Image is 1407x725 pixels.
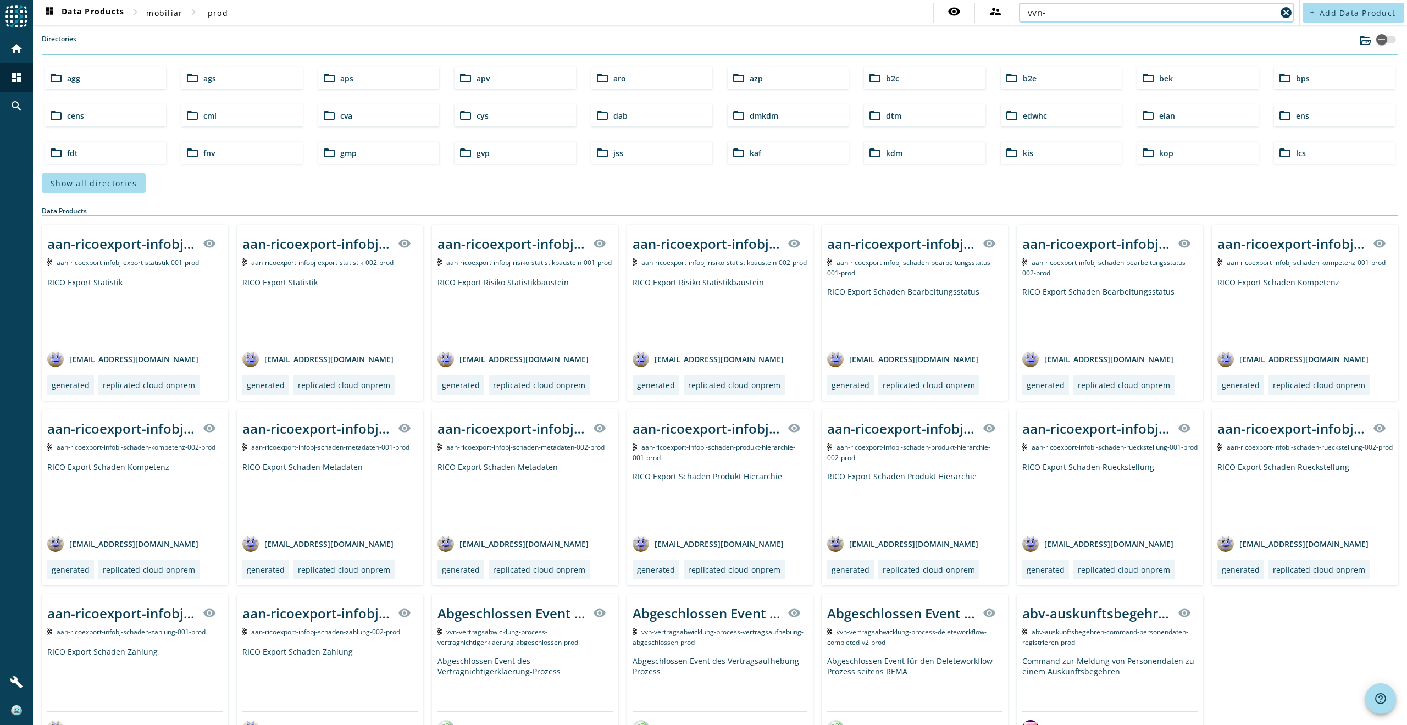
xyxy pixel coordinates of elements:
div: [EMAIL_ADDRESS][DOMAIN_NAME] [47,351,198,367]
div: RICO Export Risiko Statistikbaustein [633,277,808,342]
div: aan-ricoexport-infobj-schaden-kompetenz-002-_stage_ [47,419,196,438]
div: generated [442,564,480,575]
img: avatar [242,535,259,552]
mat-icon: visibility [788,237,801,250]
mat-icon: folder_open [459,146,472,159]
div: aan-ricoexport-infobj-schaden-rueckstellung-002-_stage_ [1217,419,1366,438]
mat-icon: folder_open [323,146,336,159]
div: generated [1222,380,1260,390]
mat-icon: visibility [788,422,801,435]
img: Kafka Topic: abv-auskunftsbegehren-command-personendaten-registrieren-prod [1022,628,1027,635]
span: dtm [886,110,901,121]
div: [EMAIL_ADDRESS][DOMAIN_NAME] [1217,351,1369,367]
div: generated [1222,564,1260,575]
div: RICO Export Schaden Kompetenz [47,462,223,527]
span: apv [477,73,490,84]
img: Kafka Topic: aan-ricoexport-infobj-export-statistik-001-prod [47,258,52,266]
span: Kafka Topic: aan-ricoexport-infobj-schaden-rueckstellung-001-prod [1032,442,1198,452]
span: aps [340,73,353,84]
div: [EMAIL_ADDRESS][DOMAIN_NAME] [827,351,978,367]
div: [EMAIL_ADDRESS][DOMAIN_NAME] [1022,351,1173,367]
mat-icon: visibility [1178,606,1191,619]
mat-icon: folder_open [186,71,199,85]
span: gmp [340,148,357,158]
mat-icon: folder_open [868,109,882,122]
div: RICO Export Schaden Zahlung [242,646,418,711]
mat-icon: cancel [1279,6,1293,19]
button: Show all directories [42,173,146,193]
div: Abgeschlossen Event für den Deleteworkflow Prozess seitens REMA [827,604,976,622]
mat-icon: visibility [1373,422,1386,435]
mat-icon: visibility [203,237,216,250]
mat-icon: dashboard [43,6,56,19]
div: RICO Export Statistik [242,277,418,342]
span: Kafka Topic: aan-ricoexport-infobj-schaden-metadaten-001-prod [251,442,409,452]
span: Kafka Topic: aan-ricoexport-infobj-export-statistik-001-prod [57,258,199,267]
mat-icon: folder_open [323,109,336,122]
button: mobiliar [142,3,187,23]
div: aan-ricoexport-infobj-export-statistik-001-_stage_ [47,235,196,253]
div: replicated-cloud-onprem [1273,380,1365,390]
mat-icon: visibility [398,422,411,435]
div: Abgeschlossen Event des Vertragnichtigerklaerung-Prozess [437,656,613,711]
div: RICO Export Schaden Rueckstellung [1217,462,1393,527]
img: Kafka Topic: aan-ricoexport-infobj-export-statistik-002-prod [242,258,247,266]
input: Search (% or * for wildcards) [1028,6,1276,19]
div: Command zur Meldung von Personendaten zu einem Auskunftsbegehren [1022,656,1198,711]
div: [EMAIL_ADDRESS][DOMAIN_NAME] [437,351,589,367]
div: RICO Export Statistik [47,277,223,342]
img: Kafka Topic: vvn-vertragsabwicklung-process-vertragsaufhebung-abgeschlossen-prod [633,628,638,635]
button: Clear [1278,5,1294,20]
div: replicated-cloud-onprem [883,564,975,575]
mat-icon: folder_open [596,71,609,85]
div: replicated-cloud-onprem [298,564,390,575]
div: RICO Export Schaden Produkt Hierarchie [633,471,808,527]
img: Kafka Topic: aan-ricoexport-infobj-schaden-bearbeitungsstatus-002-prod [1022,258,1027,266]
div: [EMAIL_ADDRESS][DOMAIN_NAME] [437,535,589,552]
div: [EMAIL_ADDRESS][DOMAIN_NAME] [242,535,394,552]
span: fdt [67,148,78,158]
img: Kafka Topic: aan-ricoexport-infobj-schaden-metadaten-001-prod [242,443,247,451]
img: spoud-logo.svg [5,5,27,27]
mat-icon: visibility [203,606,216,619]
mat-icon: home [10,42,23,56]
mat-icon: visibility [398,606,411,619]
button: Data Products [38,3,129,23]
img: Kafka Topic: aan-ricoexport-infobj-schaden-produkt-hierarchie-002-prod [827,443,832,451]
mat-icon: dashboard [10,71,23,84]
div: RICO Export Schaden Metadaten [242,462,418,527]
div: aan-ricoexport-infobj-schaden-bearbeitungsstatus-002-_stage_ [1022,235,1171,253]
span: Kafka Topic: aan-ricoexport-infobj-schaden-bearbeitungsstatus-002-prod [1022,258,1188,278]
div: RICO Export Schaden Zahlung [47,646,223,711]
span: kdm [886,148,902,158]
div: generated [52,380,90,390]
span: kop [1159,148,1173,158]
span: cml [203,110,217,121]
img: Kafka Topic: aan-ricoexport-infobj-schaden-rueckstellung-001-prod [1022,443,1027,451]
span: aro [613,73,626,84]
div: aan-ricoexport-infobj-export-statistik-002-_stage_ [242,235,391,253]
span: dmkdm [750,110,778,121]
span: Kafka Topic: aan-ricoexport-infobj-schaden-produkt-hierarchie-001-prod [633,442,796,462]
div: Abgeschlossen Event des Vertragnichtigerklaerung-Prozess [437,604,586,622]
img: avatar [47,351,64,367]
div: replicated-cloud-onprem [493,564,585,575]
div: aan-ricoexport-infobj-schaden-produkt-hierarchie-001-_stage_ [633,419,782,438]
div: aan-ricoexport-infobj-schaden-rueckstellung-001-_stage_ [1022,419,1171,438]
mat-icon: build [10,676,23,689]
img: Kafka Topic: aan-ricoexport-infobj-schaden-zahlung-001-prod [47,628,52,635]
span: kaf [750,148,761,158]
div: RICO Export Schaden Metadaten [437,462,613,527]
mat-icon: folder_open [49,109,63,122]
div: [EMAIL_ADDRESS][DOMAIN_NAME] [1022,535,1173,552]
mat-icon: folder_open [459,109,472,122]
mat-icon: visibility [1373,237,1386,250]
label: Directories [42,34,76,54]
img: avatar [827,351,844,367]
div: abv-auskunftsbegehren-command-personendaten-registrieren-_stage_ [1022,604,1171,622]
img: avatar [437,535,454,552]
div: aan-ricoexport-infobj-schaden-kompetenz-001-_stage_ [1217,235,1366,253]
div: replicated-cloud-onprem [883,380,975,390]
span: Kafka Topic: vvn-vertragsabwicklung-process-deleteworkflow-completed-v2-prod [827,627,987,647]
span: Kafka Topic: aan-ricoexport-infobj-schaden-produkt-hierarchie-002-prod [827,442,990,462]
